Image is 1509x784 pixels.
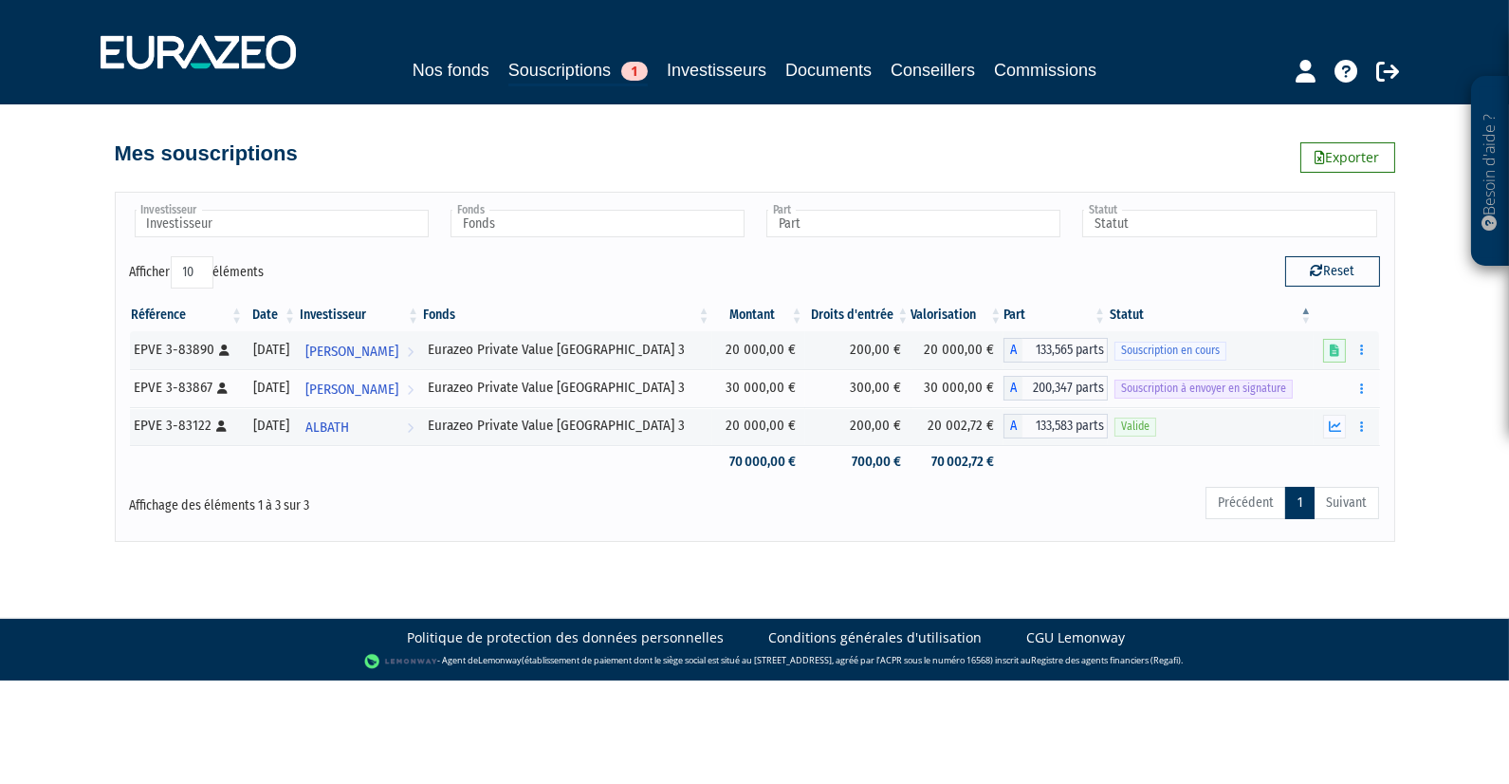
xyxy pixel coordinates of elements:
[1031,654,1181,666] a: Registre des agents financiers (Regafi)
[413,57,489,84] a: Nos fonds
[220,345,230,356] i: [Français] Personne physique
[712,445,805,478] td: 70 000,00 €
[298,299,421,331] th: Investisseur: activer pour trier la colonne par ordre croissant
[1114,380,1293,398] span: Souscription à envoyer en signature
[364,652,437,671] img: logo-lemonway.png
[428,378,706,398] div: Eurazeo Private Value [GEOGRAPHIC_DATA] 3
[1003,338,1108,363] div: A - Eurazeo Private Value Europe 3
[1022,376,1108,401] span: 200,347 parts
[1003,299,1108,331] th: Part: activer pour trier la colonne par ordre croissant
[1003,376,1108,401] div: A - Eurazeo Private Value Europe 3
[712,299,805,331] th: Montant: activer pour trier la colonne par ordre croissant
[508,57,648,86] a: Souscriptions1
[251,340,291,360] div: [DATE]
[298,331,421,369] a: [PERSON_NAME]
[245,299,298,331] th: Date: activer pour trier la colonne par ordre croissant
[305,372,398,407] span: [PERSON_NAME]
[135,416,239,436] div: EPVE 3-83122
[218,383,229,394] i: [Français] Personne physique
[911,299,1004,331] th: Valorisation: activer pour trier la colonne par ordre croissant
[130,485,635,515] div: Affichage des éléments 1 à 3 sur 3
[1003,376,1022,401] span: A
[785,57,872,84] a: Documents
[911,331,1004,369] td: 20 000,00 €
[407,372,414,407] i: Voir l'investisseur
[115,142,298,165] h4: Mes souscriptions
[305,410,349,445] span: ALBATH
[305,334,398,369] span: [PERSON_NAME]
[251,378,291,398] div: [DATE]
[1480,86,1501,257] p: Besoin d'aide ?
[1108,299,1314,331] th: Statut : activer pour trier la colonne par ordre d&eacute;croissant
[621,62,648,81] span: 1
[769,628,983,647] a: Conditions générales d'utilisation
[911,407,1004,445] td: 20 002,72 €
[478,654,522,666] a: Lemonway
[712,407,805,445] td: 20 000,00 €
[421,299,712,331] th: Fonds: activer pour trier la colonne par ordre croissant
[891,57,975,84] a: Conseillers
[130,299,246,331] th: Référence : activer pour trier la colonne par ordre croissant
[911,369,1004,407] td: 30 000,00 €
[1003,338,1022,363] span: A
[19,652,1490,671] div: - Agent de (établissement de paiement dont le siège social est situé au [STREET_ADDRESS], agréé p...
[1003,414,1022,439] span: A
[667,57,766,84] a: Investisseurs
[805,369,911,407] td: 300,00 €
[1114,342,1226,360] span: Souscription en cours
[298,369,421,407] a: [PERSON_NAME]
[911,445,1004,478] td: 70 002,72 €
[135,340,239,360] div: EPVE 3-83890
[407,410,414,445] i: Voir l'investisseur
[805,299,911,331] th: Droits d'entrée: activer pour trier la colonne par ordre croissant
[712,369,805,407] td: 30 000,00 €
[1003,414,1108,439] div: A - Eurazeo Private Value Europe 3
[428,340,706,360] div: Eurazeo Private Value [GEOGRAPHIC_DATA] 3
[1022,338,1108,363] span: 133,565 parts
[251,416,291,436] div: [DATE]
[1027,628,1126,647] a: CGU Lemonway
[407,334,414,369] i: Voir l'investisseur
[1114,418,1156,436] span: Valide
[408,628,725,647] a: Politique de protection des données personnelles
[994,57,1096,84] a: Commissions
[171,256,213,289] select: Afficheréléments
[101,35,296,69] img: 1732889491-logotype_eurazeo_blanc_rvb.png
[805,445,911,478] td: 700,00 €
[217,420,228,432] i: [Français] Personne physique
[298,407,421,445] a: ALBATH
[130,256,265,289] label: Afficher éléments
[805,331,911,369] td: 200,00 €
[428,416,706,436] div: Eurazeo Private Value [GEOGRAPHIC_DATA] 3
[1022,414,1108,439] span: 133,583 parts
[1285,256,1380,287] button: Reset
[805,407,911,445] td: 200,00 €
[1285,487,1315,519] a: 1
[712,331,805,369] td: 20 000,00 €
[135,378,239,398] div: EPVE 3-83867
[1300,142,1395,173] a: Exporter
